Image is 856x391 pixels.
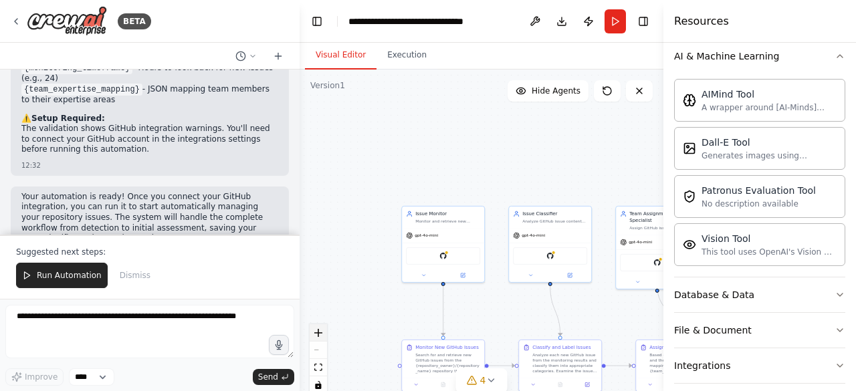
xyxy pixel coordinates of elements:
[702,184,816,197] div: Patronus Evaluation Tool
[702,136,837,149] div: Dall-E Tool
[683,190,696,203] img: PatronusEvalTool
[532,344,591,351] div: Classify and Label Issues
[267,48,289,64] button: Start a new chat
[16,247,284,257] p: Suggested next steps:
[674,49,779,63] div: AI & Machine Learning
[508,206,592,283] div: Issue ClassifierAnalyze GitHub issue content and automatically classify issues into appropriate c...
[305,41,377,70] button: Visual Editor
[702,247,837,257] div: This tool uses OpenAI's Vision API to describe the contents of an image.
[576,380,599,388] button: Open in side panel
[649,344,702,351] div: Assign Team Members
[649,352,714,374] div: Based on the classified issues and the team expertise mapping provided in {team_expertise_mapping...
[308,12,326,31] button: Hide left sidebar
[522,233,545,238] span: gpt-4o-mini
[269,335,289,355] button: Click to speak your automation idea
[401,206,485,283] div: Issue MonitorMonitor and retrieve new GitHub issues from {repository_owner}/{repository_name} rep...
[118,13,151,29] div: BETA
[21,192,278,244] p: Your automation is ready! Once you connect your GitHub integration, you can run it to start autom...
[674,313,845,348] button: File & Document
[683,142,696,155] img: DallETool
[522,211,587,217] div: Issue Classifier
[415,233,438,238] span: gpt-4o-mini
[415,344,479,351] div: Monitor New GitHub Issues
[113,263,157,288] button: Dismiss
[310,324,327,342] button: zoom in
[21,114,278,124] h2: ⚠️
[674,359,730,372] div: Integrations
[348,15,499,28] nav: breadcrumb
[546,380,574,388] button: No output available
[629,225,694,231] div: Assign GitHub issues to appropriate team members based on issue type, content analysis, team memb...
[674,13,729,29] h4: Resources
[21,124,278,155] p: The validation shows GitHub integration warnings. You'll need to connect your GitHub account in t...
[415,219,480,224] div: Monitor and retrieve new GitHub issues from {repository_owner}/{repository_name} repository, ensu...
[37,270,102,281] span: Run Automation
[25,372,58,382] span: Improve
[21,63,278,84] li: - Hours to look back for new issues (e.g., 24)
[629,239,652,245] span: gpt-4o-mini
[415,211,480,217] div: Issue Monitor
[674,348,845,383] button: Integrations
[653,259,661,267] img: GitHub
[674,39,845,74] button: AI & Machine Learning
[702,199,816,209] div: No description available
[440,286,447,336] g: Edge from e250ceec-9226-4de5-bb4c-9f657b1a8c21 to 892f3f03-ffea-4ee6-90fc-45c39944721e
[429,380,457,388] button: No output available
[674,277,845,312] button: Database & Data
[253,369,294,385] button: Send
[489,362,515,369] g: Edge from 892f3f03-ffea-4ee6-90fc-45c39944721e to 3ca24cdb-101f-417d-a918-20a432c87795
[522,219,587,224] div: Analyze GitHub issue content and automatically classify issues into appropriate categories (bug, ...
[439,252,447,260] img: GitHub
[606,362,632,369] g: Edge from 3ca24cdb-101f-417d-a918-20a432c87795 to 24c08e3c-5b9d-4bc7-b72b-6e1d6ce9118d
[683,94,696,107] img: AIMindTool
[615,206,699,289] div: Team Assignment SpecialistAssign GitHub issues to appropriate team members based on issue type, c...
[674,74,845,277] div: AI & Machine Learning
[31,114,105,123] strong: Setup Required:
[634,12,653,31] button: Hide right sidebar
[230,48,262,64] button: Switch to previous chat
[21,84,278,106] li: - JSON mapping team members to their expertise areas
[532,86,580,96] span: Hide Agents
[27,6,107,36] img: Logo
[21,84,142,96] code: {team_expertise_mapping}
[629,211,694,224] div: Team Assignment Specialist
[508,80,588,102] button: Hide Agents
[674,323,752,337] div: File & Document
[377,41,437,70] button: Execution
[532,352,597,374] div: Analyze each new GitHub issue from the monitoring results and classify them into appropriate cate...
[258,372,278,382] span: Send
[702,102,837,113] div: A wrapper around [AI-Minds]([URL][DOMAIN_NAME]). Useful for when you need answers to questions fr...
[547,286,564,336] g: Edge from f9e3d014-9779-4b61-b7f5-105d0b5d178a to 3ca24cdb-101f-417d-a918-20a432c87795
[551,271,589,279] button: Open in side panel
[310,80,345,91] div: Version 1
[702,88,837,101] div: AIMind Tool
[546,252,554,260] img: GitHub
[444,271,482,279] button: Open in side panel
[674,288,754,301] div: Database & Data
[16,263,108,288] button: Run Automation
[480,374,486,387] span: 4
[415,352,480,374] div: Search for and retrieve new GitHub issues from the {repository_owner}/{repository_name} repositor...
[5,368,64,386] button: Improve
[702,150,837,161] div: Generates images using OpenAI's Dall-E model.
[702,232,837,245] div: Vision Tool
[120,270,150,281] span: Dismiss
[21,160,278,170] div: 12:32
[310,359,327,376] button: fit view
[683,238,696,251] img: VisionTool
